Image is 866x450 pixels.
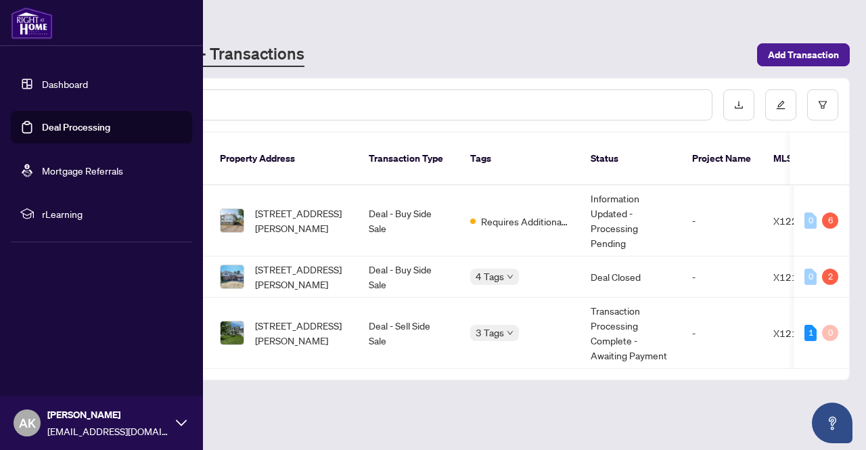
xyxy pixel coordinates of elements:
[221,209,244,232] img: thumbnail-img
[822,269,838,285] div: 2
[255,262,347,292] span: [STREET_ADDRESS][PERSON_NAME]
[804,212,817,229] div: 0
[42,121,110,133] a: Deal Processing
[812,403,852,443] button: Open asap
[773,215,828,227] span: X12206739
[804,269,817,285] div: 0
[773,271,828,283] span: X12104348
[209,133,358,185] th: Property Address
[255,318,347,348] span: [STREET_ADDRESS][PERSON_NAME]
[42,78,88,90] a: Dashboard
[768,44,839,66] span: Add Transaction
[481,214,569,229] span: Requires Additional Docs
[47,424,169,438] span: [EMAIL_ADDRESS][DOMAIN_NAME]
[762,133,844,185] th: MLS #
[723,89,754,120] button: download
[358,256,459,298] td: Deal - Buy Side Sale
[507,273,514,280] span: down
[580,133,681,185] th: Status
[221,321,244,344] img: thumbnail-img
[681,185,762,256] td: -
[358,185,459,256] td: Deal - Buy Side Sale
[580,256,681,298] td: Deal Closed
[757,43,850,66] button: Add Transaction
[42,164,123,177] a: Mortgage Referrals
[807,89,838,120] button: filter
[765,89,796,120] button: edit
[476,325,504,340] span: 3 Tags
[822,212,838,229] div: 6
[19,413,36,432] span: AK
[804,325,817,341] div: 1
[681,133,762,185] th: Project Name
[11,7,53,39] img: logo
[255,206,347,235] span: [STREET_ADDRESS][PERSON_NAME]
[476,269,504,284] span: 4 Tags
[580,298,681,369] td: Transaction Processing Complete - Awaiting Payment
[221,265,244,288] img: thumbnail-img
[822,325,838,341] div: 0
[42,206,183,221] span: rLearning
[818,100,827,110] span: filter
[47,407,169,422] span: [PERSON_NAME]
[580,185,681,256] td: Information Updated - Processing Pending
[773,327,828,339] span: X12140724
[734,100,744,110] span: download
[358,298,459,369] td: Deal - Sell Side Sale
[358,133,459,185] th: Transaction Type
[459,133,580,185] th: Tags
[776,100,785,110] span: edit
[681,298,762,369] td: -
[681,256,762,298] td: -
[507,330,514,336] span: down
